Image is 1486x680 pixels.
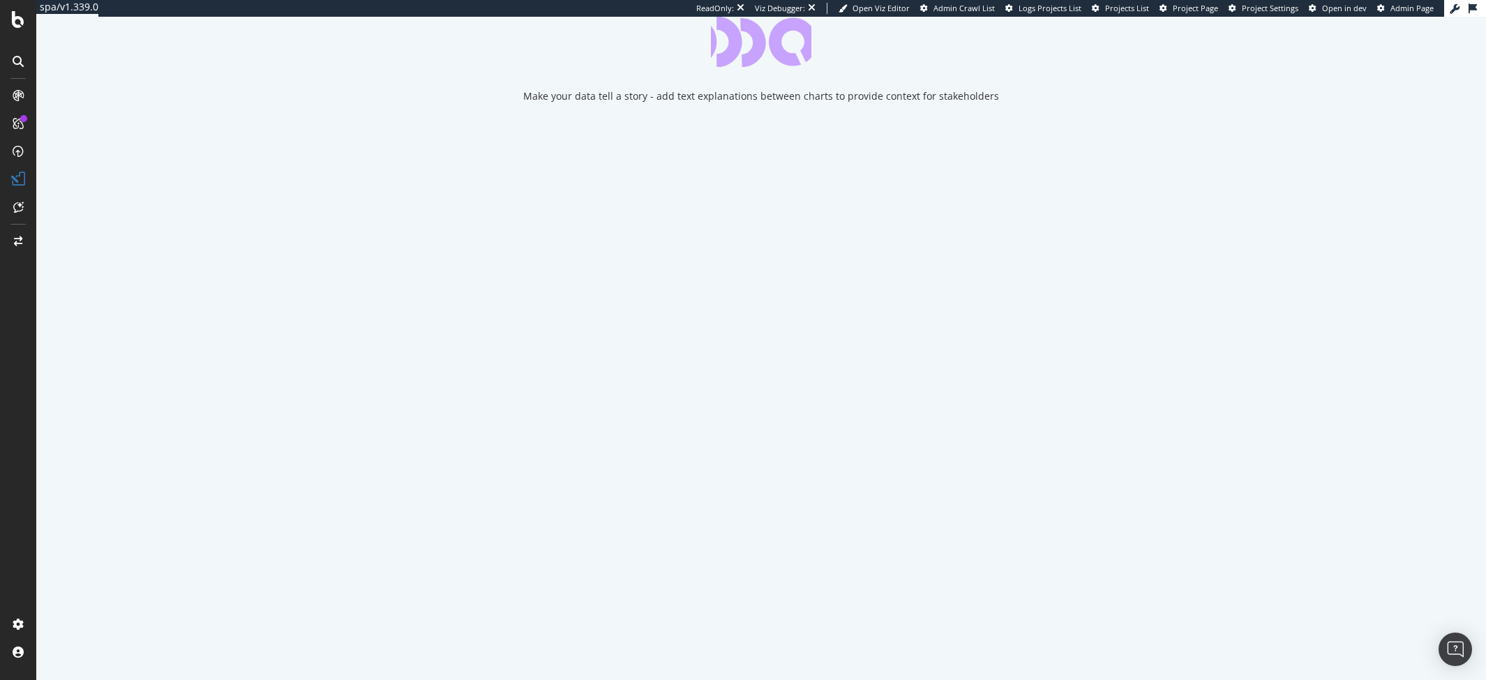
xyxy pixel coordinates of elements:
div: Open Intercom Messenger [1439,633,1472,666]
div: Make your data tell a story - add text explanations between charts to provide context for stakeho... [523,89,999,103]
a: Logs Projects List [1005,3,1081,14]
a: Open Viz Editor [839,3,910,14]
a: Open in dev [1309,3,1367,14]
span: Open in dev [1322,3,1367,13]
span: Admin Crawl List [933,3,995,13]
span: Open Viz Editor [853,3,910,13]
span: Admin Page [1390,3,1434,13]
a: Admin Page [1377,3,1434,14]
div: animation [711,17,811,67]
a: Admin Crawl List [920,3,995,14]
span: Project Settings [1242,3,1298,13]
div: ReadOnly: [696,3,734,14]
a: Project Page [1159,3,1218,14]
a: Project Settings [1229,3,1298,14]
span: Project Page [1173,3,1218,13]
span: Logs Projects List [1019,3,1081,13]
div: Viz Debugger: [755,3,805,14]
span: Projects List [1105,3,1149,13]
a: Projects List [1092,3,1149,14]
